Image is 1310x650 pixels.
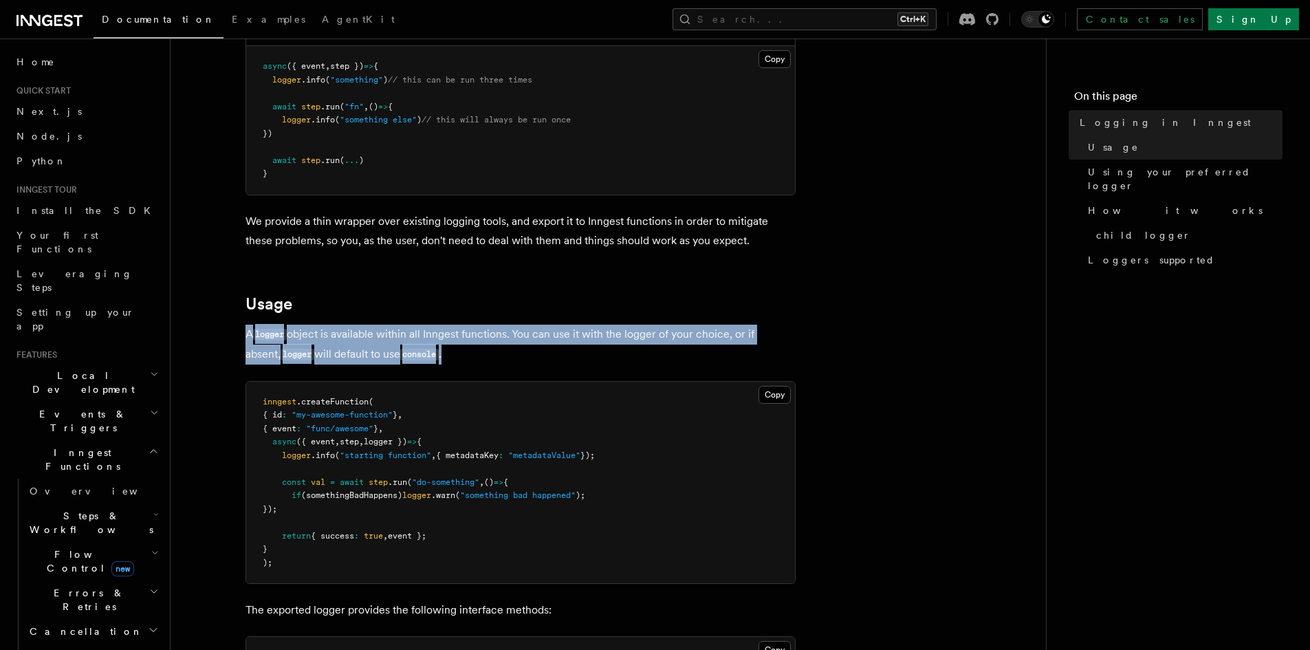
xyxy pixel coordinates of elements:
span: "func/awesome" [306,424,373,433]
span: Overview [30,486,171,497]
span: step [301,102,320,111]
span: Leveraging Steps [17,268,133,293]
span: , [397,410,402,420]
a: Overview [24,479,162,503]
span: .warn [431,490,455,500]
span: logger [402,490,431,500]
span: AgentKit [322,14,395,25]
span: => [378,102,388,111]
span: = [330,477,335,487]
button: Search...Ctrl+K [673,8,937,30]
span: ( [455,490,460,500]
span: Steps & Workflows [24,509,153,537]
span: Loggers supported [1088,253,1215,267]
span: Setting up your app [17,307,135,332]
span: Home [17,55,55,69]
button: Steps & Workflows [24,503,162,542]
span: .info [311,115,335,124]
p: A object is available within all Inngest functions. You can use it with the logger of your choice... [245,325,796,365]
span: logger [282,115,311,124]
button: Inngest Functions [11,440,162,479]
span: Quick start [11,85,71,96]
span: Logging in Inngest [1080,116,1251,129]
span: ); [263,558,272,567]
span: Documentation [102,14,215,25]
code: console [400,349,439,360]
span: ( [335,115,340,124]
a: Logging in Inngest [1074,110,1282,135]
span: logger [282,451,311,460]
span: { event [263,424,296,433]
a: Install the SDK [11,198,162,223]
span: , [383,531,388,541]
span: , [378,424,383,433]
span: => [407,437,417,446]
a: How it works [1082,198,1282,223]
span: Node.js [17,131,82,142]
span: // this can be run three times [388,75,532,85]
p: We provide a thin wrapper over existing logging tools, and export it to Inngest functions in orde... [245,212,796,250]
span: : [296,424,301,433]
span: "something" [330,75,383,85]
span: .createFunction [296,397,369,407]
a: Examples [223,4,314,37]
span: { [388,102,393,111]
span: , [364,102,369,111]
a: Leveraging Steps [11,261,162,300]
span: "metadataValue" [508,451,580,460]
span: new [111,561,134,576]
span: "starting function" [340,451,431,460]
p: The exported logger provides the following interface methods: [245,600,796,620]
span: (somethingBadHappens) [301,490,402,500]
span: // this will always be run once [422,115,571,124]
span: , [479,477,484,487]
span: Examples [232,14,305,25]
span: { metadataKey [436,451,499,460]
span: await [340,477,364,487]
span: Errors & Retries [24,586,149,614]
a: Home [11,50,162,74]
span: return [282,531,311,541]
span: => [494,477,503,487]
span: } [263,169,268,178]
span: Next.js [17,106,82,117]
a: Contact sales [1077,8,1203,30]
span: ) [383,75,388,85]
button: Copy [758,50,791,68]
span: ({ event [296,437,335,446]
a: Your first Functions [11,223,162,261]
a: Python [11,149,162,173]
span: async [272,437,296,446]
span: "my-awesome-function" [292,410,393,420]
span: step }) [330,61,364,71]
span: How it works [1088,204,1263,217]
span: step [369,477,388,487]
span: : [499,451,503,460]
span: Cancellation [24,625,143,638]
span: Your first Functions [17,230,98,254]
button: Local Development [11,363,162,402]
span: , [359,437,364,446]
span: => [364,61,373,71]
span: true [364,531,383,541]
span: ( [335,451,340,460]
a: Setting up your app [11,300,162,338]
span: : [282,410,287,420]
a: Usage [245,294,292,314]
button: Cancellation [24,619,162,644]
span: , [431,451,436,460]
kbd: Ctrl+K [897,12,928,26]
span: { success [311,531,354,541]
span: ( [340,155,345,165]
span: const [282,477,306,487]
span: step [340,437,359,446]
a: Node.js [11,124,162,149]
span: ( [407,477,412,487]
span: "something bad happened" [460,490,576,500]
span: ); [576,490,585,500]
span: { [503,477,508,487]
span: async [263,61,287,71]
code: logger [281,349,314,360]
span: Flow Control [24,548,151,575]
span: await [272,155,296,165]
